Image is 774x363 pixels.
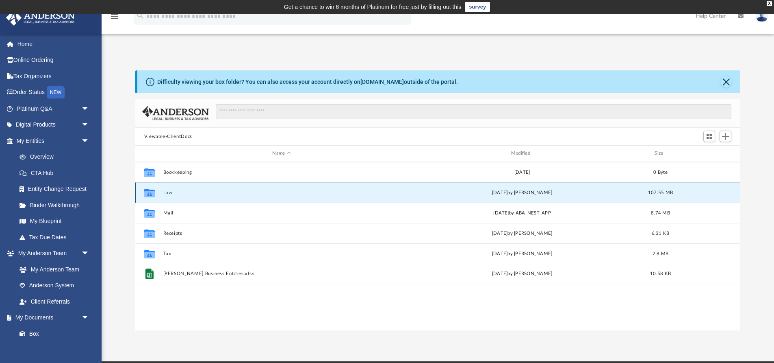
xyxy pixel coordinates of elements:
[651,231,669,235] span: 6.31 KB
[81,245,98,262] span: arrow_drop_down
[136,11,145,20] i: search
[403,209,640,216] div: [DATE] by ABA_NEST_APP
[6,117,102,133] a: Digital Productsarrow_drop_down
[644,150,676,157] div: Size
[144,133,192,140] button: Viewable-ClientDocs
[6,245,98,262] a: My Anderson Teamarrow_drop_down
[6,101,102,117] a: Platinum Q&Aarrow_drop_down
[11,293,98,310] a: Client Referrals
[6,84,102,101] a: Order StatusNEW
[403,150,641,157] div: Modified
[651,210,670,215] span: 8.74 MB
[110,11,119,21] i: menu
[163,210,400,216] button: Mail
[11,278,98,294] a: Anderson System
[157,78,458,86] div: Difficulty viewing your box folder? You can also access your account directly on outside of the p...
[652,251,668,256] span: 2.8 MB
[6,310,98,326] a: My Documentsarrow_drop_down
[6,68,102,84] a: Tax Organizers
[653,170,668,174] span: 0 Byte
[216,104,731,119] input: Search files and folders
[81,117,98,133] span: arrow_drop_down
[648,190,673,195] span: 107.55 MB
[163,150,400,157] div: Name
[403,189,640,196] div: [DATE] by [PERSON_NAME]
[284,2,462,12] div: Get a chance to win 6 months of Platinum for free just by filling out this
[360,79,404,85] a: [DOMAIN_NAME]
[720,76,732,87] button: Close
[163,251,400,256] button: Tax
[11,326,93,342] a: Box
[720,131,732,142] button: Add
[403,168,640,176] div: [DATE]
[110,15,119,21] a: menu
[403,230,640,237] div: [DATE] by [PERSON_NAME]
[81,101,98,117] span: arrow_drop_down
[6,52,102,68] a: Online Ordering
[11,197,102,213] a: Binder Walkthrough
[403,270,640,278] div: [DATE] by [PERSON_NAME]
[6,36,102,52] a: Home
[767,1,772,6] div: close
[135,162,741,331] div: grid
[11,213,98,230] a: My Blueprint
[756,10,768,22] img: User Pic
[47,86,65,98] div: NEW
[11,165,102,181] a: CTA Hub
[6,133,102,149] a: My Entitiesarrow_drop_down
[680,150,737,157] div: id
[163,271,400,276] button: [PERSON_NAME] Business Entities.xlsx
[403,250,640,257] div: [DATE] by [PERSON_NAME]
[81,310,98,326] span: arrow_drop_down
[139,150,159,157] div: id
[465,2,490,12] a: survey
[163,170,400,175] button: Bookkeeping
[11,149,102,165] a: Overview
[81,133,98,149] span: arrow_drop_down
[11,261,93,278] a: My Anderson Team
[163,231,400,236] button: Receipts
[4,10,77,26] img: Anderson Advisors Platinum Portal
[703,131,715,142] button: Switch to Grid View
[163,190,400,195] button: Law
[11,181,102,197] a: Entity Change Request
[11,229,102,245] a: Tax Due Dates
[650,271,671,276] span: 10.58 KB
